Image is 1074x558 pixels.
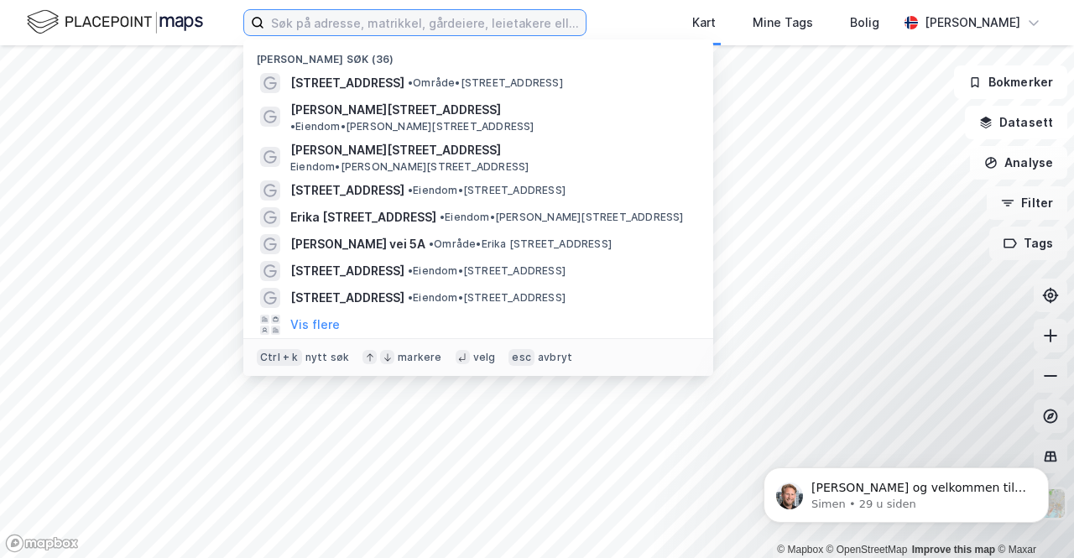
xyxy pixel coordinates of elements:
[290,140,693,160] span: [PERSON_NAME][STREET_ADDRESS]
[965,106,1067,139] button: Datasett
[408,184,566,197] span: Eiendom • [STREET_ADDRESS]
[429,237,434,250] span: •
[989,227,1067,260] button: Tags
[970,146,1067,180] button: Analyse
[753,13,813,33] div: Mine Tags
[408,264,413,277] span: •
[408,76,413,89] span: •
[73,49,288,129] span: [PERSON_NAME] og velkommen til Newsec Maps, [PERSON_NAME] det er du lurer på så er det bare å ta ...
[290,73,404,93] span: [STREET_ADDRESS]
[408,76,563,90] span: Område • [STREET_ADDRESS]
[290,207,436,227] span: Erika [STREET_ADDRESS]
[440,211,684,224] span: Eiendom • [PERSON_NAME][STREET_ADDRESS]
[440,211,445,223] span: •
[290,160,529,174] span: Eiendom • [PERSON_NAME][STREET_ADDRESS]
[243,39,713,70] div: [PERSON_NAME] søk (36)
[264,10,586,35] input: Søk på adresse, matrikkel, gårdeiere, leietakere eller personer
[473,351,496,364] div: velg
[290,288,404,308] span: [STREET_ADDRESS]
[257,349,302,366] div: Ctrl + k
[290,120,295,133] span: •
[408,184,413,196] span: •
[850,13,879,33] div: Bolig
[925,13,1020,33] div: [PERSON_NAME]
[5,534,79,553] a: Mapbox homepage
[27,8,203,37] img: logo.f888ab2527a4732fd821a326f86c7f29.svg
[73,65,289,80] p: Message from Simen, sent 29 u siden
[826,544,908,555] a: OpenStreetMap
[912,544,995,555] a: Improve this map
[290,261,404,281] span: [STREET_ADDRESS]
[290,315,340,335] button: Vis flere
[954,65,1067,99] button: Bokmerker
[408,264,566,278] span: Eiendom • [STREET_ADDRESS]
[538,351,572,364] div: avbryt
[290,180,404,201] span: [STREET_ADDRESS]
[738,432,1074,550] iframe: Intercom notifications melding
[429,237,612,251] span: Område • Erika [STREET_ADDRESS]
[508,349,534,366] div: esc
[290,120,534,133] span: Eiendom • [PERSON_NAME][STREET_ADDRESS]
[290,100,501,120] span: [PERSON_NAME][STREET_ADDRESS]
[408,291,413,304] span: •
[777,544,823,555] a: Mapbox
[398,351,441,364] div: markere
[290,234,425,254] span: [PERSON_NAME] vei 5A
[692,13,716,33] div: Kart
[305,351,350,364] div: nytt søk
[987,186,1067,220] button: Filter
[408,291,566,305] span: Eiendom • [STREET_ADDRESS]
